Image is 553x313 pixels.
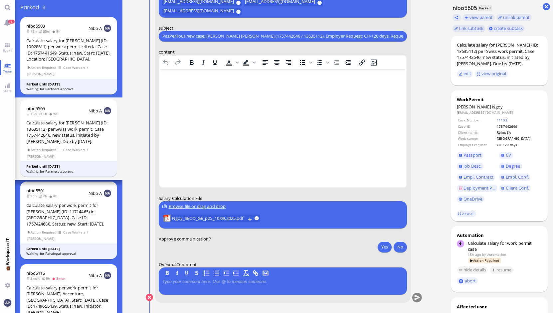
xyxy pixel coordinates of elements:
span: Comment [176,261,197,267]
span: 30m [39,29,52,34]
td: 1757442646 [496,124,541,129]
button: [EMAIL_ADDRESS][DOMAIN_NAME] [162,8,242,16]
button: Bold [186,58,197,67]
span: / [87,147,89,153]
span: Empl. Conf. [506,174,528,180]
span: Stats [2,88,13,93]
a: view all [457,211,476,217]
a: Client Conf. [499,185,531,192]
button: create subtask [487,25,525,32]
button: No [394,241,407,252]
td: Employer request [458,142,496,147]
button: Copy ticket nibo5505 link to clipboard [453,14,461,21]
span: 8h [42,276,52,281]
img: Ngoy_SECO_GE_p25_10.09.2025.pdf [163,215,170,222]
h1: nibo5505 [451,4,477,12]
button: S [193,269,200,277]
button: Redo [172,58,183,67]
span: Optional [159,261,175,267]
td: Case ID [458,124,496,129]
task-group-action-menu: link subtask [453,25,485,32]
span: / [87,230,89,235]
a: Empl. Contract [457,174,495,181]
button: Align right [282,58,294,67]
a: Empl. Conf. [499,174,530,181]
button: U [183,269,190,277]
iframe: Rich Text Area [159,69,406,187]
button: edit [457,70,473,78]
button: hide details [457,266,488,274]
a: nibo5115 [26,270,45,276]
div: Waiting for Partners approval [26,169,111,174]
span: 15h [26,29,39,34]
button: Italic [197,58,209,67]
div: Calculate salary for [PERSON_NAME] (ID: 13635112) per Swiss work permit. Case 1757442646, new sta... [457,42,542,67]
span: 9h [52,29,62,34]
button: unlink parent [496,14,532,21]
span: Client Conf. [506,185,529,191]
a: Job Desc. [457,163,483,170]
span: Ngoy [492,104,503,110]
img: NA [104,107,111,114]
span: 9h [49,111,59,116]
a: OneDrive [457,196,484,203]
button: view parent [463,14,495,21]
button: abort [457,277,478,284]
div: Automation [457,232,542,238]
span: 1h [39,111,49,116]
img: NA [104,272,111,279]
div: Parked until [DATE] [26,246,111,251]
td: [GEOGRAPHIC_DATA] [496,136,541,141]
dd: [EMAIL_ADDRESS][DOMAIN_NAME] [457,110,542,115]
button: Align left [259,58,271,67]
span: Job Desc. [463,163,481,169]
a: nibo5503 [26,23,45,29]
button: Download Ngoy_SECO_GE_p25_10.09.2025.pdf [248,216,252,220]
span: Case Workers [63,147,86,153]
button: resume [490,266,513,274]
span: [PERSON_NAME] [27,71,55,77]
button: Decrease indent [330,58,342,67]
td: Work canton [458,136,496,141]
span: Parked [478,5,492,11]
span: Board [1,48,14,53]
a: nibo5505 [26,105,45,111]
div: Numbered list [313,58,330,67]
img: NA [104,190,111,197]
span: [PERSON_NAME] [27,236,55,241]
span: Empl. Contract [463,174,493,180]
button: B [163,269,171,277]
span: Nibo A [89,108,102,114]
button: view original [475,70,508,78]
span: Nibo A [89,272,102,278]
span: Action Required [27,65,57,71]
span: CV [506,152,511,158]
a: CV [499,152,513,159]
span: Case Workers [63,65,86,71]
span: 15h [26,111,39,116]
span: Ngoy_SECO_GE_p25_10.09.2025.pdf [172,215,245,222]
span: Nibo A [89,190,102,196]
div: Waiting for Paralegal approval [26,251,111,256]
td: Rolex SA [496,130,541,135]
div: WorkPermit [457,96,542,102]
span: Team [1,69,14,74]
td: Case Number [458,117,496,123]
div: Bullet list [296,58,313,67]
button: remove [255,216,259,220]
span: 4h [49,194,59,198]
button: I [173,269,181,277]
span: 20h [26,194,39,198]
span: Deployment P... [463,185,495,191]
button: Align center [271,58,282,67]
a: Degree [499,163,522,170]
a: nibo5501 [26,188,45,194]
span: subject [159,25,173,31]
span: 💼 Workspace: IT [5,265,10,280]
div: Calculate salary for [PERSON_NAME] (ID: 13635112) per Swiss work permit. Case 1757442646, new sta... [26,120,111,144]
lob-view: Ngoy_SECO_GE_p25_10.09.2025.pdf [163,215,260,222]
a: 11193 [497,118,507,122]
